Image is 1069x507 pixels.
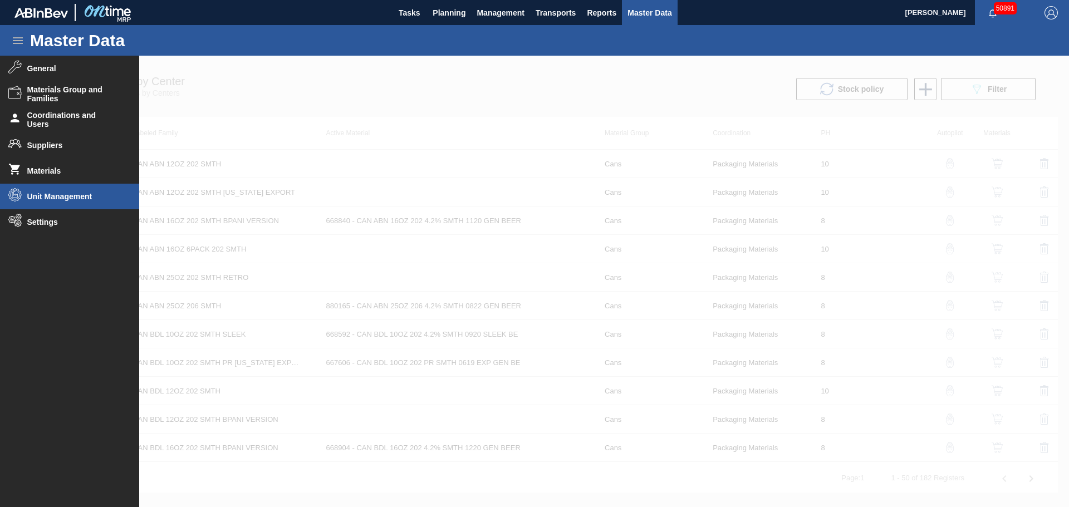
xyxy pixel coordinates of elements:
[433,6,465,19] span: Planning
[27,141,119,150] span: Suppliers
[27,218,119,227] span: Settings
[994,2,1017,14] span: 50891
[27,64,119,73] span: General
[27,85,119,103] span: Materials Group and Families
[14,8,68,18] img: TNhmsLtSVTkK8tSr43FrP2fwEKptu5GPRR3wAAAABJRU5ErkJggg==
[27,192,119,201] span: Unit Management
[627,6,671,19] span: Master Data
[587,6,616,19] span: Reports
[536,6,576,19] span: Transports
[477,6,524,19] span: Management
[1045,6,1058,19] img: Logout
[397,6,421,19] span: Tasks
[30,34,228,47] h1: Master Data
[27,111,119,129] span: Coordinations and Users
[975,5,1011,21] button: Notifications
[27,166,119,175] span: Materials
